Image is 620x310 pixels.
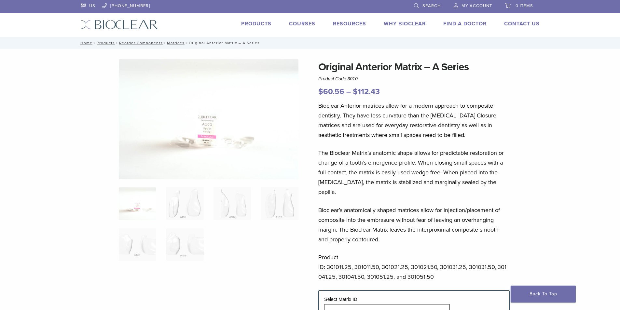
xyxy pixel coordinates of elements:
[333,20,366,27] a: Resources
[97,41,115,45] a: Products
[511,286,576,303] a: Back To Top
[167,41,185,45] a: Matrices
[443,20,487,27] a: Find A Doctor
[119,228,156,261] img: Original Anterior Matrix - A Series - Image 5
[346,87,351,96] span: –
[353,87,380,96] bdi: 112.43
[78,41,92,45] a: Home
[289,20,315,27] a: Courses
[214,187,251,220] img: Original Anterior Matrix - A Series - Image 3
[348,76,358,81] span: 3010
[318,205,510,244] p: Bioclear’s anatomically shaped matrices allow for injection/placement of composite into the embra...
[422,3,441,8] span: Search
[166,187,203,220] img: Original Anterior Matrix - A Series - Image 2
[81,20,158,29] img: Bioclear
[318,87,323,96] span: $
[318,101,510,140] p: Bioclear Anterior matrices allow for a modern approach to composite dentistry. They have less cur...
[353,87,358,96] span: $
[261,187,298,220] img: Original Anterior Matrix - A Series - Image 4
[92,41,97,45] span: /
[185,41,189,45] span: /
[76,37,544,49] nav: Original Anterior Matrix – A Series
[318,59,510,75] h1: Original Anterior Matrix – A Series
[163,41,167,45] span: /
[115,41,119,45] span: /
[166,228,203,261] img: Original Anterior Matrix - A Series - Image 6
[318,148,510,197] p: The Bioclear Matrix’s anatomic shape allows for predictable restoration or change of a tooth’s em...
[504,20,540,27] a: Contact Us
[119,187,156,220] img: Anterior-Original-A-Series-Matrices-324x324.jpg
[119,59,298,179] img: Anterior Original A Series Matrices
[241,20,271,27] a: Products
[318,76,358,81] span: Product Code:
[119,41,163,45] a: Reorder Components
[318,87,344,96] bdi: 60.56
[516,3,533,8] span: 0 items
[384,20,426,27] a: Why Bioclear
[324,297,357,302] label: Select Matrix ID
[462,3,492,8] span: My Account
[318,252,510,282] p: Product ID: 301011.25, 301011.50, 301021.25, 301021.50, 301031.25, 301031.50, 301041.25, 301041.5...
